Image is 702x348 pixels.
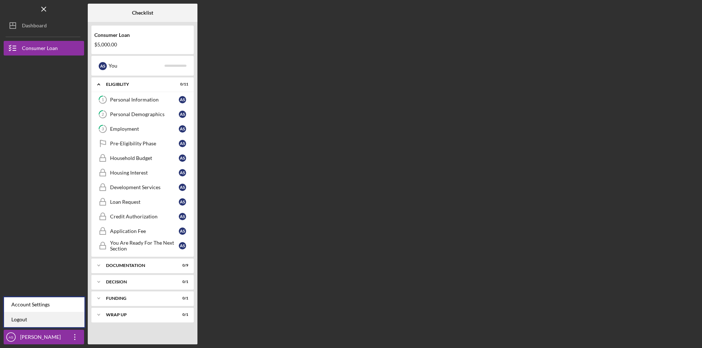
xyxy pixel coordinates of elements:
[179,111,186,118] div: A S
[110,97,179,103] div: Personal Information
[175,82,188,87] div: 0 / 11
[99,62,107,70] div: A S
[95,151,190,165] a: Household BudgetAS
[95,195,190,209] a: Loan RequestAS
[106,313,170,317] div: Wrap up
[106,263,170,268] div: Documentation
[4,330,84,344] button: AS[PERSON_NAME]
[95,180,190,195] a: Development ServicesAS
[106,82,170,87] div: Eligiblity
[110,228,179,234] div: Application Fee
[179,96,186,103] div: A S
[179,213,186,220] div: A S
[175,263,188,268] div: 0 / 9
[110,170,179,176] div: Housing Interest
[4,41,84,56] button: Consumer Loan
[179,125,186,133] div: A S
[106,280,170,284] div: Decision
[95,224,190,238] a: Application FeeAS
[9,335,14,339] text: AS
[175,280,188,284] div: 0 / 1
[95,107,190,122] a: 2Personal DemographicsAS
[95,165,190,180] a: Housing InterestAS
[110,126,179,132] div: Employment
[179,242,186,249] div: A S
[179,184,186,191] div: A S
[175,313,188,317] div: 0 / 1
[95,92,190,107] a: 1Personal InformationAS
[95,122,190,136] a: 3EmploymentAS
[4,18,84,33] button: Dashboard
[175,296,188,301] div: 0 / 1
[95,136,190,151] a: Pre-Eligibility PhaseAS
[109,60,165,72] div: You
[22,18,47,35] div: Dashboard
[22,41,58,57] div: Consumer Loan
[4,297,84,312] div: Account Settings
[179,140,186,147] div: A S
[110,155,179,161] div: Household Budget
[94,32,191,38] div: Consumer Loan
[179,198,186,206] div: A S
[95,209,190,224] a: Credit AuthorizationAS
[132,10,153,16] b: Checklist
[110,240,179,252] div: You Are Ready For The Next Section
[110,141,179,146] div: Pre-Eligibility Phase
[102,97,104,102] tspan: 1
[110,214,179,219] div: Credit Authorization
[110,111,179,117] div: Personal Demographics
[4,312,84,327] a: Logout
[94,42,191,47] div: $5,000.00
[179,227,186,235] div: A S
[106,296,170,301] div: Funding
[95,238,190,253] a: You Are Ready For The Next SectionAS
[18,330,66,346] div: [PERSON_NAME]
[102,127,104,131] tspan: 3
[179,169,186,176] div: A S
[110,199,179,205] div: Loan Request
[102,112,104,117] tspan: 2
[110,184,179,190] div: Development Services
[179,154,186,162] div: A S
